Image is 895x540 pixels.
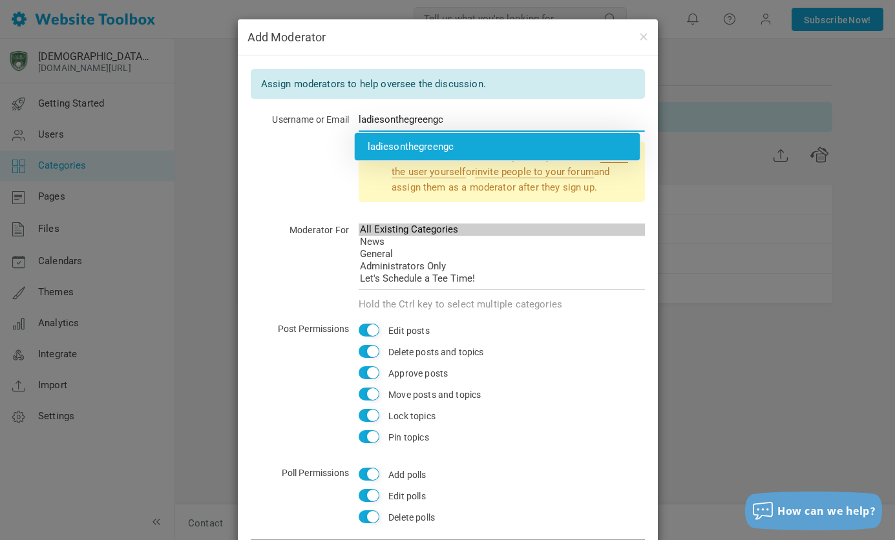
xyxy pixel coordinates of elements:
[251,69,645,99] div: Assign moderators to help oversee the discussion.
[475,166,594,178] a: invite people to your forum
[359,296,645,312] div: Hold the Ctrl key to select multiple categories
[359,223,645,236] option: All Existing Categories
[388,322,430,340] label: Edit posts
[745,492,882,530] button: How can we help?
[388,343,483,361] label: Delete posts and topics
[251,464,350,482] label: Poll Permissions
[388,466,426,484] label: Add polls
[388,407,436,425] label: Lock topics
[359,236,645,248] option: News
[359,248,645,260] option: General
[777,504,876,518] span: How can we help?
[247,29,648,46] h4: Add Moderator
[251,320,350,338] label: Post Permissions
[359,273,645,285] option: Let's Schedule a Tee Time!
[251,221,350,239] label: Moderator For
[388,364,448,382] label: Approve posts
[251,110,350,129] label: Username or Email
[388,508,435,526] label: Delete polls
[388,386,481,404] label: Move posts and topics
[359,260,645,273] option: Administrators Only
[388,428,429,446] label: Pin topics
[355,133,640,160] div: ladiesonthegreengc
[388,487,426,505] label: Edit polls
[359,141,645,202] div: Your forum doesn't have any users yet. You can or and assign them as a moderator after they sign up.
